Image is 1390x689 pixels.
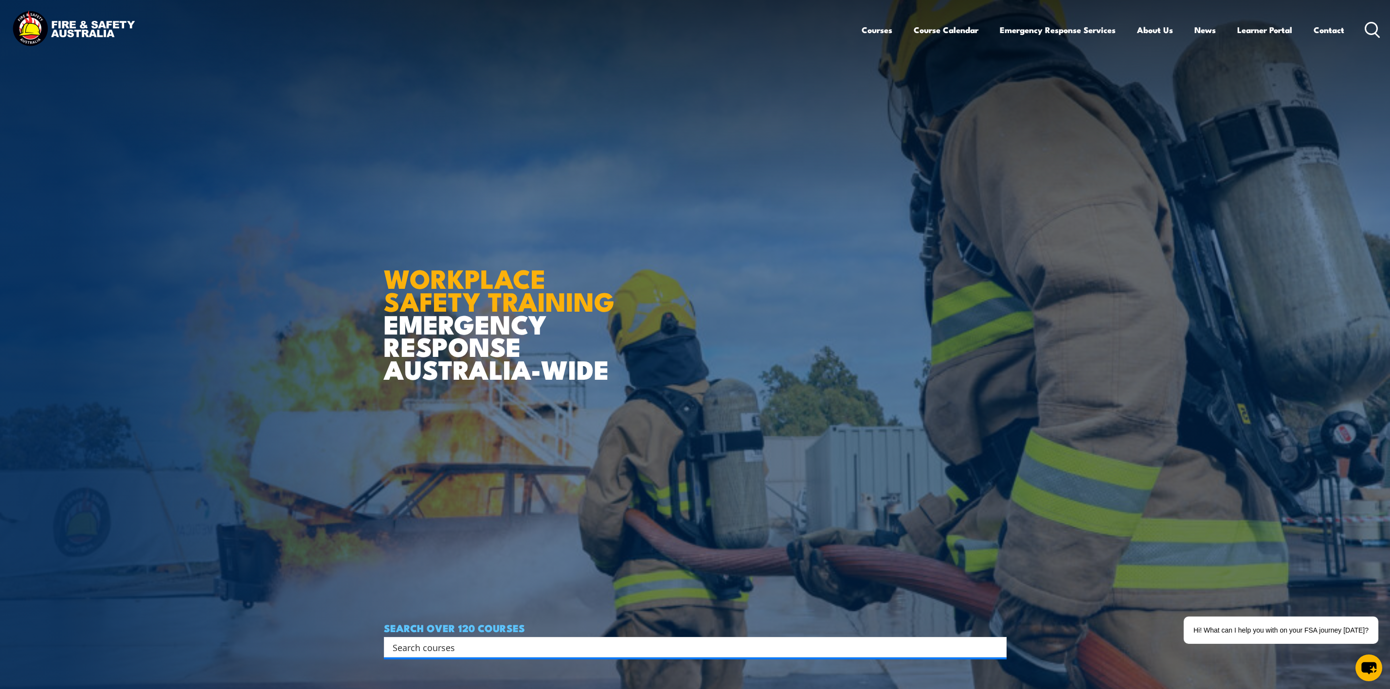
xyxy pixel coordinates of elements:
button: chat-button [1355,654,1382,681]
form: Search form [395,640,987,654]
h1: EMERGENCY RESPONSE AUSTRALIA-WIDE [384,242,622,380]
a: Courses [862,17,892,43]
button: Search magnifier button [990,640,1003,654]
input: Search input [393,640,985,654]
a: Emergency Response Services [1000,17,1116,43]
a: About Us [1137,17,1173,43]
h4: SEARCH OVER 120 COURSES [384,622,1007,633]
strong: WORKPLACE SAFETY TRAINING [384,257,614,320]
div: Hi! What can I help you with on your FSA journey [DATE]? [1184,617,1378,644]
a: Contact [1314,17,1344,43]
a: Course Calendar [914,17,978,43]
a: News [1194,17,1216,43]
a: Learner Portal [1237,17,1292,43]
